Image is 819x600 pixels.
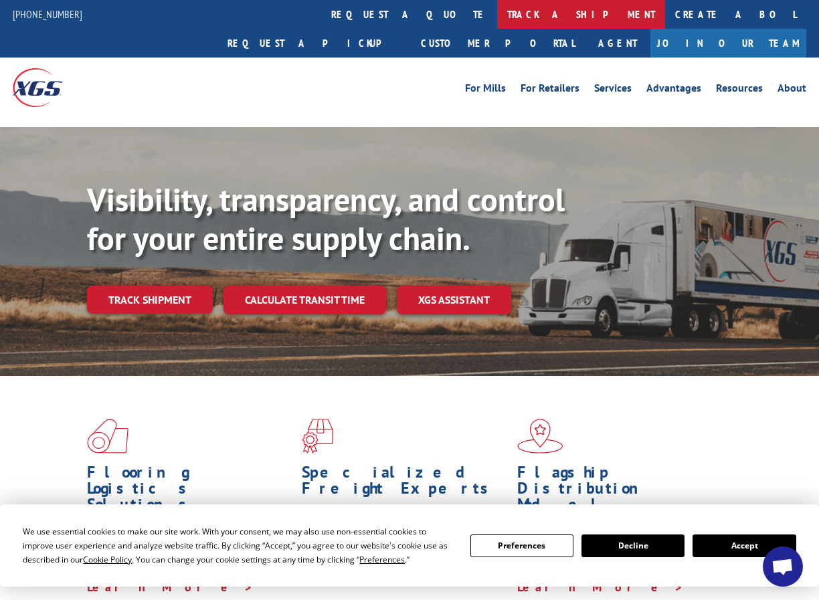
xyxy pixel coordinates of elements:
a: Request a pickup [217,29,411,58]
a: XGS ASSISTANT [397,286,511,314]
a: Learn More > [87,579,254,595]
div: Open chat [763,546,803,587]
a: Join Our Team [650,29,806,58]
button: Accept [693,534,796,557]
img: xgs-icon-flagship-distribution-model-red [517,419,563,454]
button: Preferences [470,534,573,557]
h1: Specialized Freight Experts [302,464,507,503]
a: Learn More > [517,579,684,595]
span: Cookie Policy [83,554,132,565]
a: Track shipment [87,286,213,314]
a: Resources [716,83,763,98]
a: Customer Portal [411,29,585,58]
a: Calculate transit time [223,286,386,314]
h1: Flagship Distribution Model [517,464,722,519]
button: Decline [581,534,685,557]
a: Agent [585,29,650,58]
p: From 123 overlength loads to delicate cargo, our experienced staff knows the best way to move you... [302,503,507,563]
span: Preferences [359,554,405,565]
a: About [778,83,806,98]
div: We use essential cookies to make our site work. With your consent, we may also use non-essential ... [23,524,454,567]
b: Visibility, transparency, and control for your entire supply chain. [87,179,565,259]
a: [PHONE_NUMBER] [13,7,82,21]
a: For Retailers [521,83,579,98]
h1: Flooring Logistics Solutions [87,464,292,519]
a: Advantages [646,83,701,98]
a: For Mills [465,83,506,98]
img: xgs-icon-focused-on-flooring-red [302,419,333,454]
img: xgs-icon-total-supply-chain-intelligence-red [87,419,128,454]
a: Services [594,83,632,98]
